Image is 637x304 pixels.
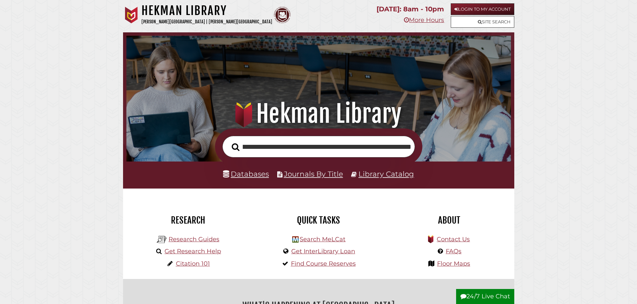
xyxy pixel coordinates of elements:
[437,260,470,267] a: Floor Maps
[404,16,444,24] a: More Hours
[292,236,299,243] img: Hekman Library Logo
[223,170,269,178] a: Databases
[176,260,210,267] a: Citation 101
[258,215,379,226] h2: Quick Tasks
[451,16,514,28] a: Site Search
[136,99,501,128] h1: Hekman Library
[291,260,356,267] a: Find Course Reserves
[157,235,167,245] img: Hekman Library Logo
[128,215,248,226] h2: Research
[291,248,355,255] a: Get InterLibrary Loan
[284,170,343,178] a: Journals By Title
[165,248,221,255] a: Get Research Help
[389,215,509,226] h2: About
[377,3,444,15] p: [DATE]: 8am - 10pm
[446,248,461,255] a: FAQs
[300,236,345,243] a: Search MeLCat
[232,143,239,151] i: Search
[274,7,291,23] img: Calvin Theological Seminary
[169,236,219,243] a: Research Guides
[358,170,414,178] a: Library Catalog
[141,3,272,18] h1: Hekman Library
[228,141,243,153] button: Search
[123,7,140,23] img: Calvin University
[437,236,470,243] a: Contact Us
[141,18,272,26] p: [PERSON_NAME][GEOGRAPHIC_DATA] | [PERSON_NAME][GEOGRAPHIC_DATA]
[451,3,514,15] a: Login to My Account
